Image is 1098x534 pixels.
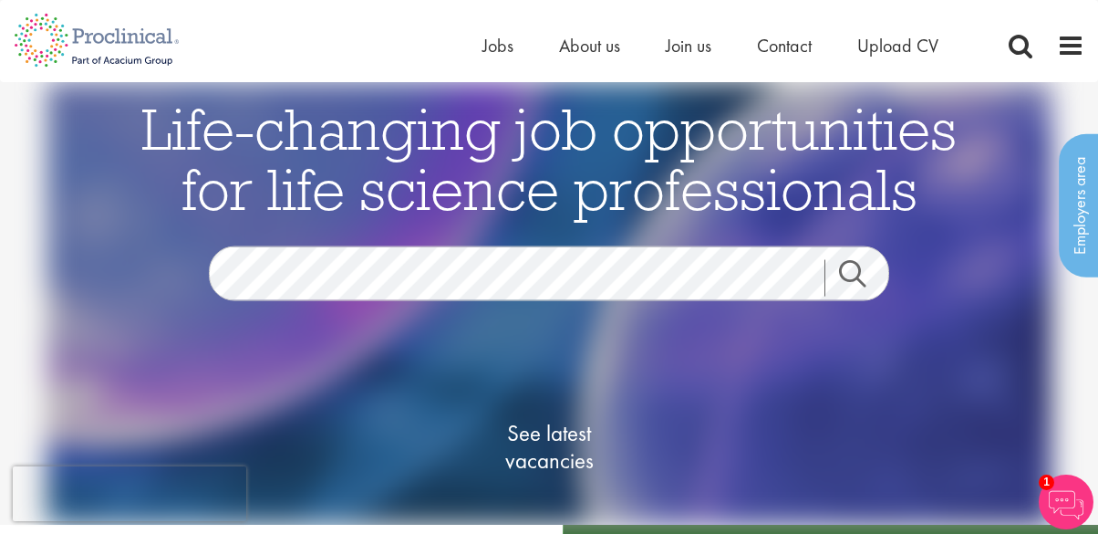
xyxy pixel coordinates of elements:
[824,259,903,296] a: Job search submit button
[141,91,957,225] span: Life-changing job opportunities for life science professionals
[13,466,246,521] iframe: reCAPTCHA
[757,34,812,58] a: Contact
[666,34,711,58] a: Join us
[1039,475,1054,490] span: 1
[482,34,513,58] a: Jobs
[47,82,1051,525] img: candidate home
[559,34,620,58] a: About us
[1039,475,1093,529] img: Chatbot
[857,34,938,58] a: Upload CV
[458,419,640,474] span: See latest vacancies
